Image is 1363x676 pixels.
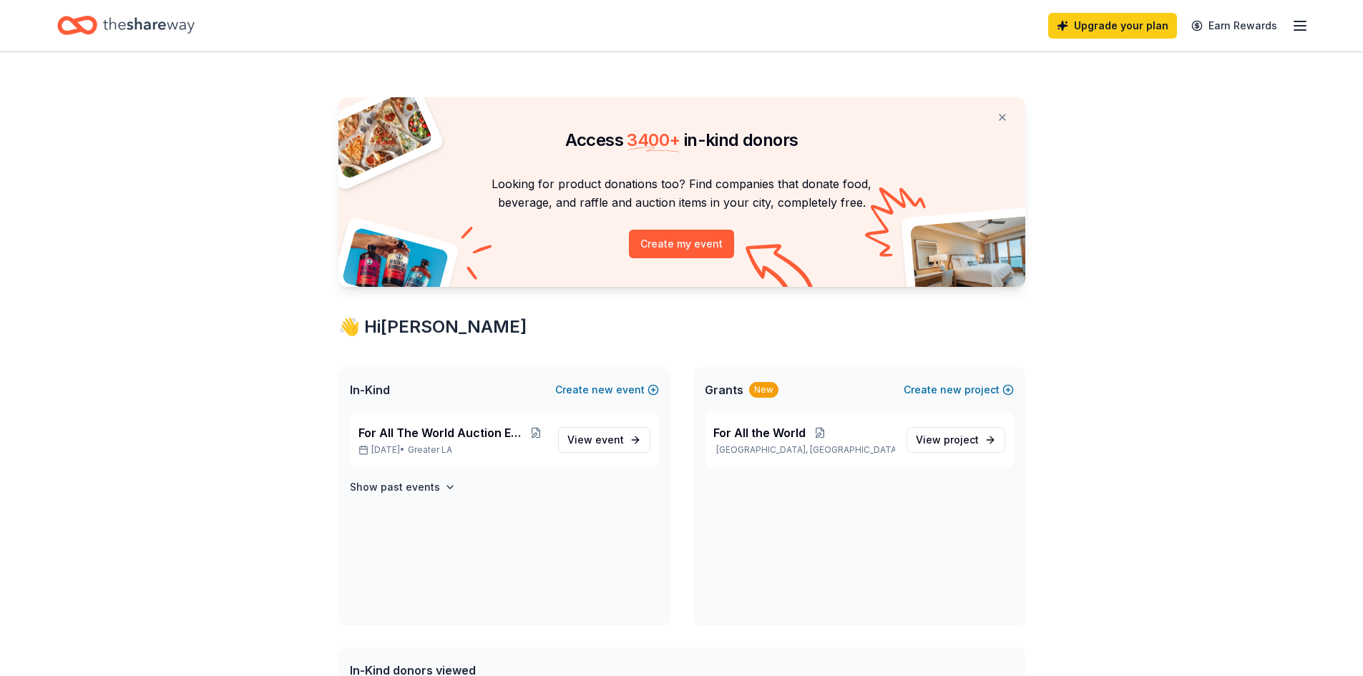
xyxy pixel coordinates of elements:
button: Createnewproject [904,381,1014,398]
span: Access in-kind donors [565,129,798,150]
span: View [567,431,624,449]
span: View [916,431,979,449]
span: project [944,433,979,446]
p: [GEOGRAPHIC_DATA], [GEOGRAPHIC_DATA] [713,444,895,456]
span: 3400 + [627,129,680,150]
p: Looking for product donations too? Find companies that donate food, beverage, and raffle and auct... [356,175,1008,212]
span: For All the World [713,424,806,441]
button: Create my event [629,230,734,258]
a: View event [558,427,650,453]
a: Upgrade your plan [1048,13,1177,39]
span: In-Kind [350,381,390,398]
img: Pizza [322,89,434,180]
img: Curvy arrow [746,244,817,298]
span: new [592,381,613,398]
span: For All The World Auction Extravaganza [358,424,525,441]
a: Home [57,9,195,42]
button: Show past events [350,479,456,496]
div: 👋 Hi [PERSON_NAME] [338,315,1025,338]
span: Grants [705,381,743,398]
h4: Show past events [350,479,440,496]
a: Earn Rewards [1183,13,1286,39]
a: View project [907,427,1005,453]
span: new [940,381,962,398]
span: event [595,433,624,446]
span: Greater LA [408,444,452,456]
button: Createnewevent [555,381,659,398]
div: New [749,382,778,398]
p: [DATE] • [358,444,547,456]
